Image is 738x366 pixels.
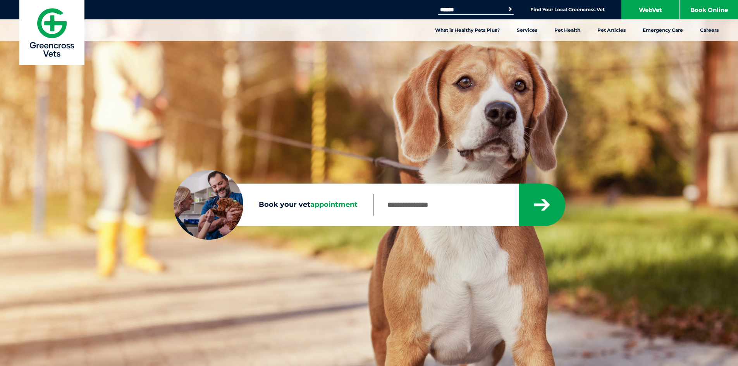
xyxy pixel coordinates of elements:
[530,7,605,13] a: Find Your Local Greencross Vet
[634,19,692,41] a: Emergency Care
[546,19,589,41] a: Pet Health
[174,199,373,211] label: Book your vet
[310,200,358,209] span: appointment
[589,19,634,41] a: Pet Articles
[427,19,508,41] a: What is Healthy Pets Plus?
[508,19,546,41] a: Services
[692,19,727,41] a: Careers
[506,5,514,13] button: Search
